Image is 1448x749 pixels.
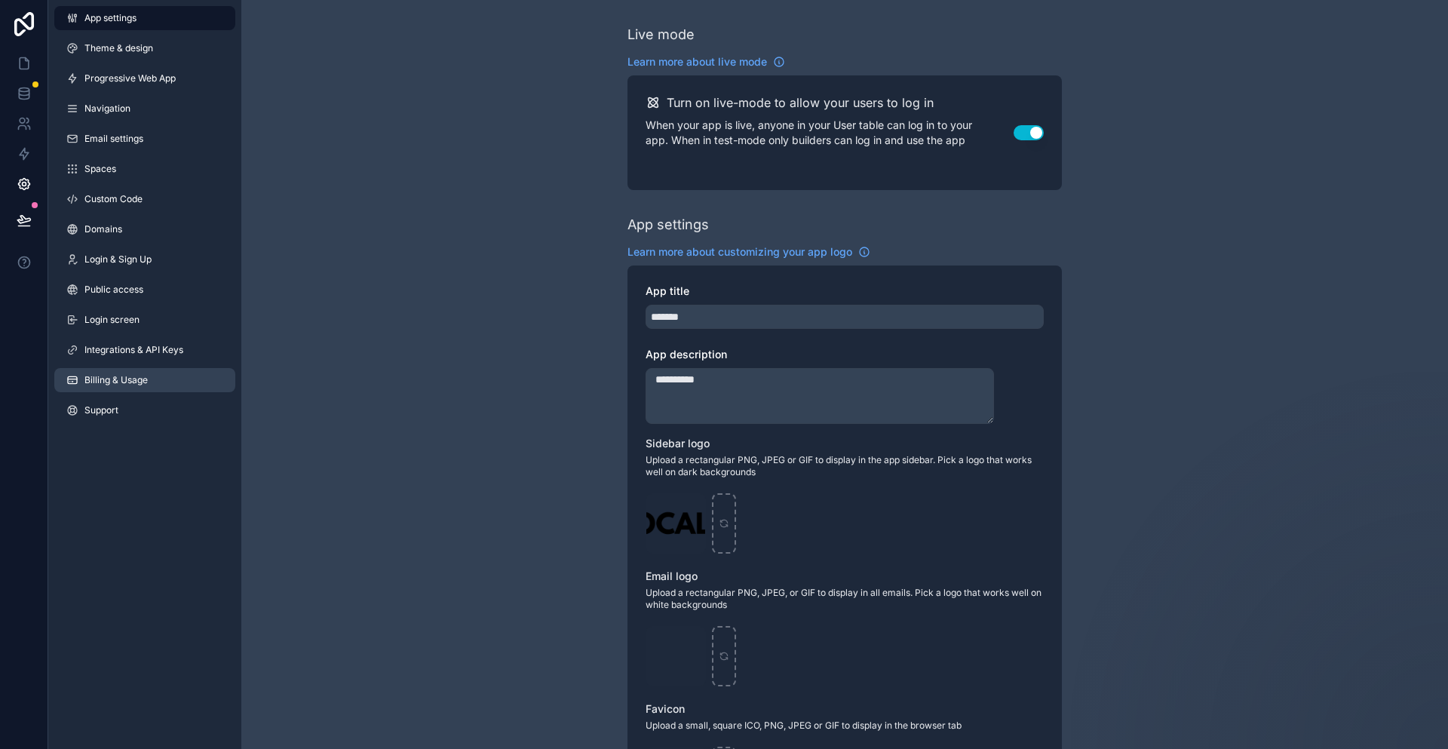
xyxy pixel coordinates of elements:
[84,42,153,54] span: Theme & design
[54,97,235,121] a: Navigation
[646,454,1044,478] span: Upload a rectangular PNG, JPEG or GIF to display in the app sidebar. Pick a logo that works well ...
[627,24,695,45] div: Live mode
[627,214,709,235] div: App settings
[54,217,235,241] a: Domains
[646,702,685,715] span: Favicon
[54,6,235,30] a: App settings
[84,103,130,115] span: Navigation
[84,133,143,145] span: Email settings
[84,163,116,175] span: Spaces
[84,72,176,84] span: Progressive Web App
[84,314,140,326] span: Login screen
[627,54,767,69] span: Learn more about live mode
[54,398,235,422] a: Support
[646,118,1014,148] p: When your app is live, anyone in your User table can log in to your app. When in test-mode only b...
[84,193,143,205] span: Custom Code
[54,278,235,302] a: Public access
[84,344,183,356] span: Integrations & API Keys
[54,36,235,60] a: Theme & design
[84,374,148,386] span: Billing & Usage
[84,223,122,235] span: Domains
[646,720,1044,732] span: Upload a small, square ICO, PNG, JPEG or GIF to display in the browser tab
[84,12,137,24] span: App settings
[54,187,235,211] a: Custom Code
[627,54,785,69] a: Learn more about live mode
[54,368,235,392] a: Billing & Usage
[54,308,235,332] a: Login screen
[627,244,852,259] span: Learn more about customizing your app logo
[1146,636,1448,741] iframe: Intercom notifications message
[84,404,118,416] span: Support
[646,587,1044,611] span: Upload a rectangular PNG, JPEG, or GIF to display in all emails. Pick a logo that works well on w...
[54,338,235,362] a: Integrations & API Keys
[54,127,235,151] a: Email settings
[667,94,934,112] h2: Turn on live-mode to allow your users to log in
[84,253,152,266] span: Login & Sign Up
[54,247,235,272] a: Login & Sign Up
[54,157,235,181] a: Spaces
[646,348,727,361] span: App description
[646,284,689,297] span: App title
[646,569,698,582] span: Email logo
[84,284,143,296] span: Public access
[646,437,710,450] span: Sidebar logo
[627,244,870,259] a: Learn more about customizing your app logo
[54,66,235,91] a: Progressive Web App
